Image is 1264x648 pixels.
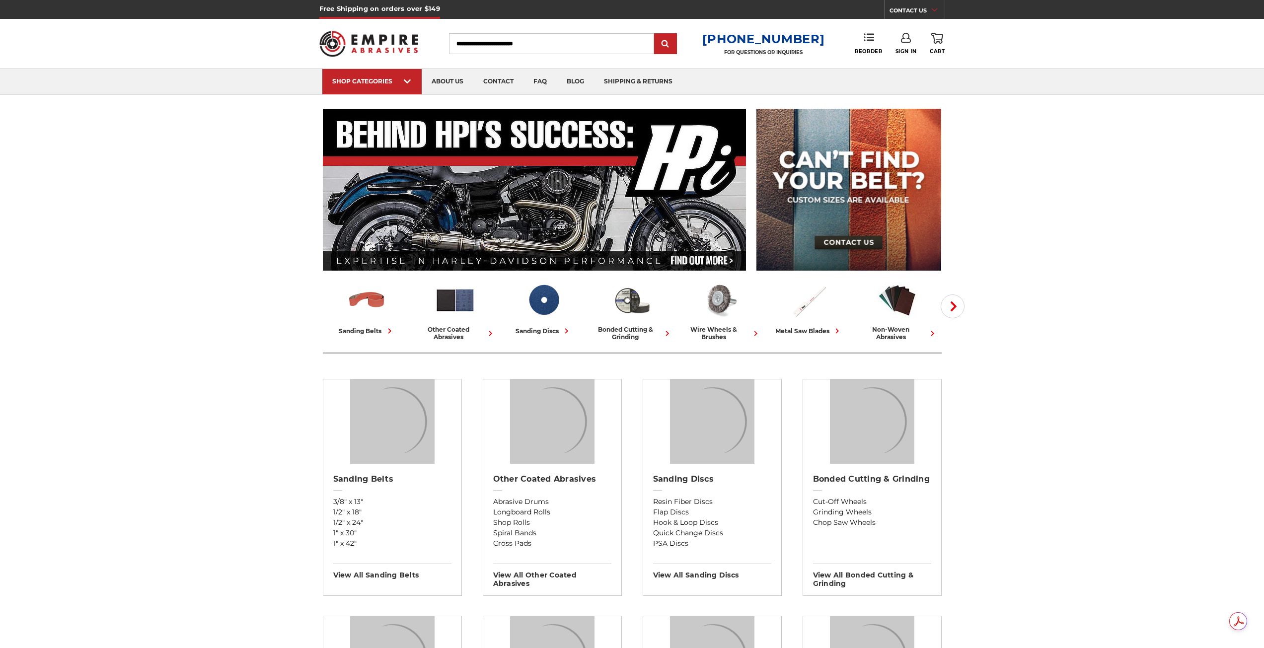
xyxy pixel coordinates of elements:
[877,280,918,321] img: Non-woven Abrasives
[493,564,611,588] h3: View All other coated abrasives
[435,280,476,321] img: Other Coated Abrasives
[333,538,451,549] a: 1" x 42"
[941,294,965,318] button: Next
[653,564,771,579] h3: View All sanding discs
[333,497,451,507] a: 3/8" x 13"
[702,49,824,56] p: FOR QUESTIONS OR INQUIRIES
[813,507,931,517] a: Grinding Wheels
[653,517,771,528] a: Hook & Loop Discs
[855,33,882,54] a: Reorder
[523,280,564,321] img: Sanding Discs
[813,517,931,528] a: Chop Saw Wheels
[493,507,611,517] a: Longboard Rolls
[680,280,761,341] a: wire wheels & brushes
[592,280,672,341] a: bonded cutting & grinding
[493,474,611,484] h2: Other Coated Abrasives
[323,109,746,271] img: Banner for an interview featuring Horsepower Inc who makes Harley performance upgrades featured o...
[493,517,611,528] a: Shop Rolls
[813,497,931,507] a: Cut-Off Wheels
[700,280,741,321] img: Wire Wheels & Brushes
[592,326,672,341] div: bonded cutting & grinding
[473,69,523,94] a: contact
[339,326,395,336] div: sanding belts
[594,69,682,94] a: shipping & returns
[653,538,771,549] a: PSA Discs
[415,326,496,341] div: other coated abrasives
[504,280,584,336] a: sanding discs
[857,326,938,341] div: non-woven abrasives
[422,69,473,94] a: about us
[769,280,849,336] a: metal saw blades
[813,474,931,484] h2: Bonded Cutting & Grinding
[333,528,451,538] a: 1" x 30"
[493,497,611,507] a: Abrasive Drums
[493,528,611,538] a: Spiral Bands
[855,48,882,55] span: Reorder
[516,326,572,336] div: sanding discs
[653,474,771,484] h2: Sanding Discs
[523,69,557,94] a: faq
[930,48,945,55] span: Cart
[332,77,412,85] div: SHOP CATEGORIES
[333,517,451,528] a: 1/2" x 24"
[930,33,945,55] a: Cart
[857,280,938,341] a: non-woven abrasives
[346,280,387,321] img: Sanding Belts
[333,474,451,484] h2: Sanding Belts
[895,48,917,55] span: Sign In
[830,379,914,464] img: Bonded Cutting & Grinding
[775,326,842,336] div: metal saw blades
[653,528,771,538] a: Quick Change Discs
[788,280,829,321] img: Metal Saw Blades
[493,538,611,549] a: Cross Pads
[327,280,407,336] a: sanding belts
[653,507,771,517] a: Flap Discs
[510,379,595,464] img: Other Coated Abrasives
[611,280,653,321] img: Bonded Cutting & Grinding
[670,379,754,464] img: Sanding Discs
[656,34,675,54] input: Submit
[415,280,496,341] a: other coated abrasives
[350,379,435,464] img: Sanding Belts
[756,109,941,271] img: promo banner for custom belts.
[333,564,451,579] h3: View All sanding belts
[702,32,824,46] a: [PHONE_NUMBER]
[557,69,594,94] a: blog
[653,497,771,507] a: Resin Fiber Discs
[319,24,419,63] img: Empire Abrasives
[890,5,945,19] a: CONTACT US
[680,326,761,341] div: wire wheels & brushes
[813,564,931,588] h3: View All bonded cutting & grinding
[333,507,451,517] a: 1/2" x 18"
